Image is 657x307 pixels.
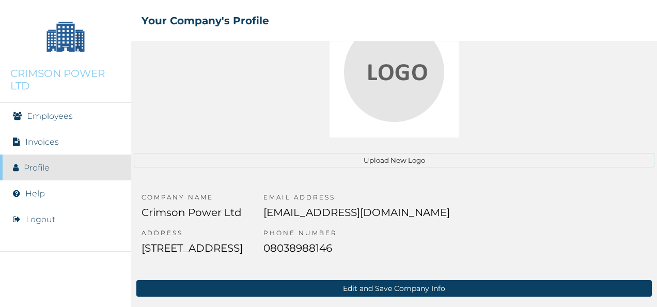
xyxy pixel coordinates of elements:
[26,214,55,224] button: Logout
[263,242,450,265] p: 08038988146
[330,8,459,137] img: Crop
[263,193,450,206] p: EMAIL ADDRESS
[142,242,243,265] p: [STREET_ADDRESS]
[263,229,450,242] p: PHONE NUMBER
[25,137,59,147] a: Invoices
[142,229,243,242] p: ADDRESS
[24,163,50,173] a: Profile
[10,281,121,297] img: RelianceHMO's Logo
[10,67,121,92] p: CRIMSON POWER LTD
[134,153,654,167] button: Upload New Logo
[142,206,243,229] p: Crimson Power Ltd
[142,14,269,27] h2: Your Company's Profile
[27,111,73,121] a: Employees
[142,193,243,206] p: COMPANY NAME
[263,206,450,229] p: [EMAIL_ADDRESS][DOMAIN_NAME]
[25,189,45,198] a: Help
[136,280,652,297] button: Edit and Save Company Info
[40,10,91,62] img: Company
